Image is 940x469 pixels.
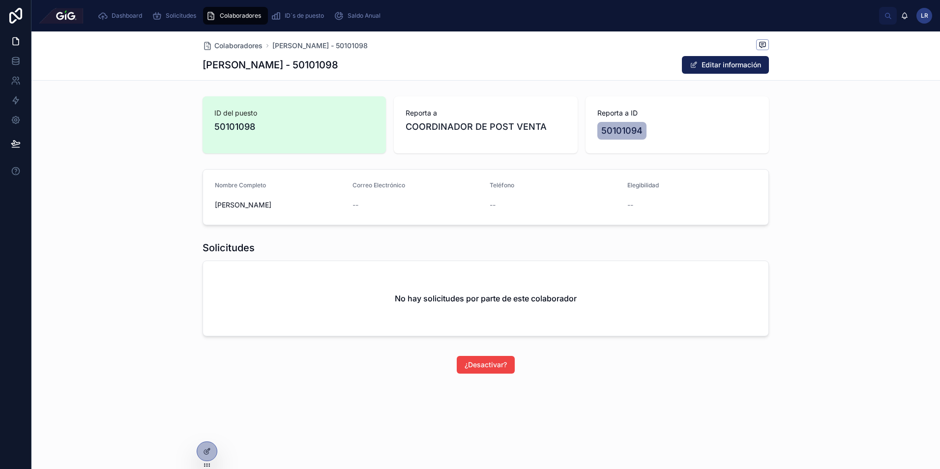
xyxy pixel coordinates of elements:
span: Elegibilidad [627,181,659,189]
img: App logo [39,8,83,24]
span: COORDINADOR DE POST VENTA [406,120,565,134]
a: Colaboradores [203,41,263,51]
span: Colaboradores [214,41,263,51]
span: 50101094 [601,124,643,138]
span: Teléfono [490,181,514,189]
span: ID´s de puesto [285,12,324,20]
span: Colaboradores [220,12,261,20]
button: Editar información [682,56,769,74]
span: Correo Electrónico [352,181,405,189]
a: Dashboard [95,7,149,25]
span: ¿Desactivar? [465,360,507,370]
h1: [PERSON_NAME] - 50101098 [203,58,338,72]
button: ¿Desactivar? [457,356,515,374]
h2: No hay solicitudes por parte de este colaborador [395,293,577,304]
span: -- [490,200,496,210]
h1: Solicitudes [203,241,255,255]
span: Reporta a [406,108,565,118]
a: Saldo Anual [331,7,387,25]
span: Dashboard [112,12,142,20]
a: ID´s de puesto [268,7,331,25]
span: Solicitudes [166,12,196,20]
a: 50101094 [597,122,646,140]
span: ID del puesto [214,108,374,118]
span: [PERSON_NAME] [215,200,345,210]
span: Saldo Anual [348,12,381,20]
span: -- [627,200,633,210]
span: LR [921,12,928,20]
a: Colaboradores [203,7,268,25]
span: Nombre Completo [215,181,266,189]
span: Reporta a ID [597,108,757,118]
span: -- [352,200,358,210]
span: 50101098 [214,120,374,134]
a: Solicitudes [149,7,203,25]
a: [PERSON_NAME] - 50101098 [272,41,368,51]
div: scrollable content [91,5,879,27]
